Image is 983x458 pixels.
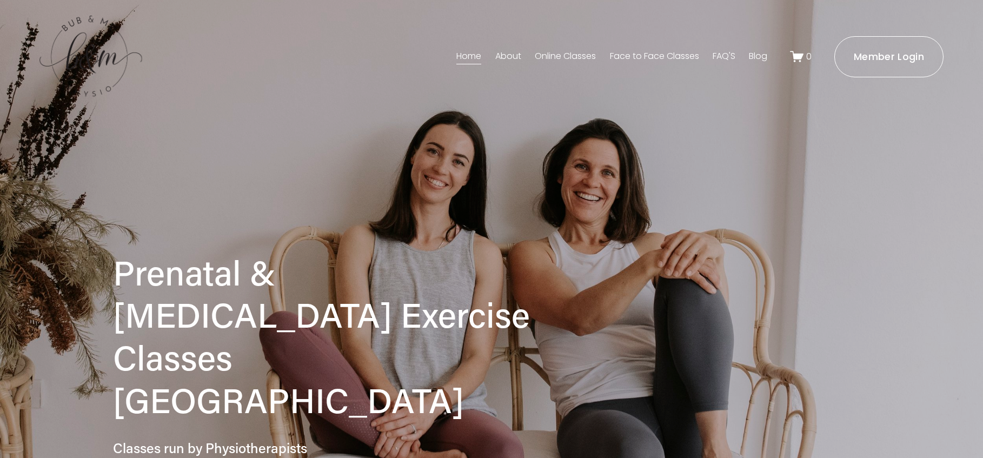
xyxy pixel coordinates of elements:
[610,48,699,65] a: Face to Face Classes
[113,251,544,421] h1: Prenatal & [MEDICAL_DATA] Exercise Classes [GEOGRAPHIC_DATA]
[495,48,521,65] a: About
[39,15,142,98] img: bubandme
[535,48,596,65] a: Online Classes
[713,48,735,65] a: FAQ'S
[806,50,812,63] span: 0
[834,36,944,77] a: Member Login
[749,48,767,65] a: Blog
[790,50,812,63] a: 0
[113,439,544,457] h4: Classes run by Physiotherapists
[456,48,481,65] a: Home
